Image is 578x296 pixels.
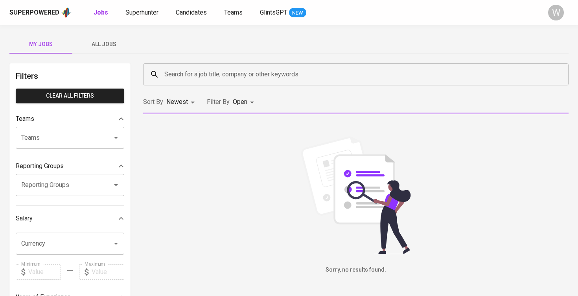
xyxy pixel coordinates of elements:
img: file_searching.svg [297,136,415,254]
p: Salary [16,214,33,223]
button: Clear All filters [16,89,124,103]
div: Teams [16,111,124,127]
p: Teams [16,114,34,124]
input: Value [28,264,61,280]
div: Newest [166,95,197,109]
button: Open [110,179,121,191]
p: Sort By [143,97,163,107]
p: Newest [166,97,188,107]
a: Superpoweredapp logo [9,7,72,18]
span: Candidates [176,9,207,16]
span: Open [233,98,247,105]
span: All Jobs [77,39,131,49]
span: My Jobs [14,39,68,49]
a: GlintsGPT NEW [260,8,306,18]
span: GlintsGPT [260,9,287,16]
div: W [548,5,564,20]
a: Superhunter [125,8,160,18]
div: Open [233,95,257,109]
a: Candidates [176,8,208,18]
button: Open [110,238,121,249]
input: Value [92,264,124,280]
h6: Filters [16,70,124,82]
span: Teams [224,9,243,16]
p: Filter By [207,97,230,107]
span: Superhunter [125,9,158,16]
a: Jobs [94,8,110,18]
div: Reporting Groups [16,158,124,174]
div: Superpowered [9,8,59,17]
div: Salary [16,211,124,226]
span: Clear All filters [22,91,118,101]
a: Teams [224,8,244,18]
b: Jobs [94,9,108,16]
span: NEW [289,9,306,17]
button: Open [110,132,121,143]
img: app logo [61,7,72,18]
p: Reporting Groups [16,161,64,171]
h6: Sorry, no results found. [143,266,569,274]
